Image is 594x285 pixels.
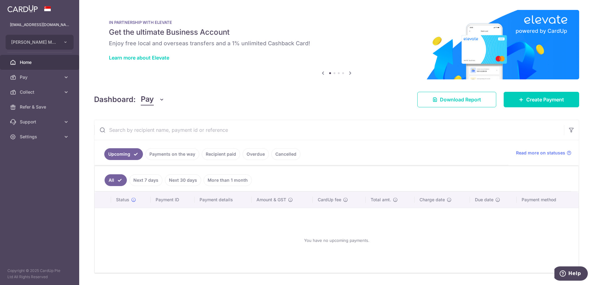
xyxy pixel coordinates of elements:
[371,197,391,203] span: Total amt.
[11,39,57,45] span: [PERSON_NAME] MANAGEMENT CONSULTANCY (S) PTE. LTD.
[105,174,127,186] a: All
[109,40,564,47] h6: Enjoy free local and overseas transfers and a 1% unlimited Cashback Card!
[6,35,74,50] button: [PERSON_NAME] MANAGEMENT CONSULTANCY (S) PTE. LTD.
[20,104,61,110] span: Refer & Save
[516,150,571,156] a: Read more on statuses
[475,197,493,203] span: Due date
[243,148,269,160] a: Overdue
[102,213,571,268] div: You have no upcoming payments.
[145,148,199,160] a: Payments on the way
[94,120,564,140] input: Search by recipient name, payment id or reference
[94,94,136,105] h4: Dashboard:
[129,174,162,186] a: Next 7 days
[94,10,579,79] img: Renovation banner
[516,150,565,156] span: Read more on statuses
[20,59,61,65] span: Home
[141,94,165,105] button: Pay
[20,89,61,95] span: Collect
[440,96,481,103] span: Download Report
[109,27,564,37] h5: Get the ultimate Business Account
[116,197,129,203] span: Status
[109,55,169,61] a: Learn more about Elevate
[256,197,286,203] span: Amount & GST
[104,148,143,160] a: Upcoming
[420,197,445,203] span: Charge date
[20,119,61,125] span: Support
[417,92,496,107] a: Download Report
[195,192,252,208] th: Payment details
[554,266,588,282] iframe: Opens a widget where you can find more information
[20,134,61,140] span: Settings
[141,94,154,105] span: Pay
[109,20,564,25] p: IN PARTNERSHIP WITH ELEVATE
[7,5,38,12] img: CardUp
[504,92,579,107] a: Create Payment
[20,74,61,80] span: Pay
[151,192,195,208] th: Payment ID
[526,96,564,103] span: Create Payment
[517,192,579,208] th: Payment method
[10,22,69,28] p: [EMAIL_ADDRESS][DOMAIN_NAME]
[318,197,341,203] span: CardUp fee
[202,148,240,160] a: Recipient paid
[165,174,201,186] a: Next 30 days
[271,148,300,160] a: Cancelled
[204,174,252,186] a: More than 1 month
